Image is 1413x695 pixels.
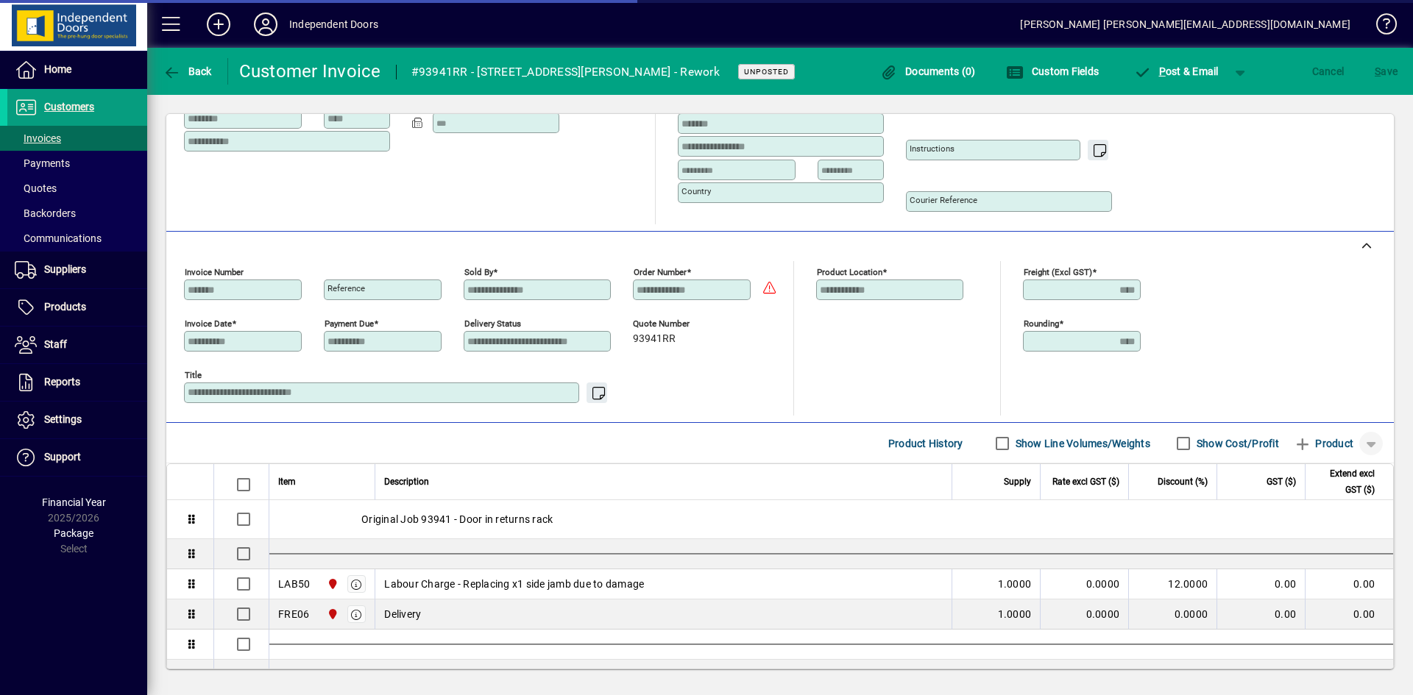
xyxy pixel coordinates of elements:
[1004,474,1031,490] span: Supply
[195,11,242,38] button: Add
[1371,58,1401,85] button: Save
[15,157,70,169] span: Payments
[1158,474,1208,490] span: Discount (%)
[42,496,106,508] span: Financial Year
[384,607,421,621] span: Delivery
[882,430,969,457] button: Product History
[634,267,687,277] mat-label: Order number
[1294,432,1353,455] span: Product
[464,318,521,329] mat-label: Delivery status
[44,413,82,425] span: Settings
[7,51,147,88] a: Home
[7,201,147,226] a: Backorders
[44,301,86,313] span: Products
[411,60,720,84] div: #93941RR - [STREET_ADDRESS][PERSON_NAME] - Rework
[910,143,955,154] mat-label: Instructions
[278,577,310,591] div: LAB50
[910,195,977,205] mat-label: Courier Reference
[185,370,202,380] mat-label: Title
[1128,599,1217,630] td: 0.0000
[464,267,493,277] mat-label: Sold by
[185,267,244,277] mat-label: Invoice number
[327,283,365,293] mat-label: Reference
[1286,430,1361,457] button: Product
[7,364,147,401] a: Reports
[185,318,232,329] mat-label: Invoice date
[7,252,147,288] a: Suppliers
[1217,599,1305,630] td: 0.00
[163,65,212,77] span: Back
[1375,60,1398,83] span: ave
[877,58,980,85] button: Documents (0)
[7,327,147,363] a: Staff
[1049,607,1119,621] div: 0.0000
[323,576,340,592] span: Christchurch
[1024,267,1092,277] mat-label: Freight (excl GST)
[1133,65,1219,77] span: ost & Email
[1006,65,1099,77] span: Custom Fields
[278,474,296,490] span: Item
[15,207,76,219] span: Backorders
[384,577,644,591] span: Labour Charge - Replacing x1 side jamb due to damage
[159,58,216,85] button: Back
[744,67,789,76] span: Unposted
[242,11,289,38] button: Profile
[15,232,102,244] span: Communications
[817,267,882,277] mat-label: Product location
[278,607,309,621] div: FRE06
[323,606,340,622] span: Christchurch
[7,151,147,176] a: Payments
[880,65,976,77] span: Documents (0)
[1013,436,1150,451] label: Show Line Volumes/Weights
[1365,3,1395,51] a: Knowledge Base
[7,402,147,438] a: Settings
[7,126,147,151] a: Invoices
[54,527,93,539] span: Package
[1024,318,1059,329] mat-label: Rounding
[7,289,147,326] a: Products
[633,333,676,345] span: 93941RR
[1126,58,1226,85] button: Post & Email
[1267,474,1296,490] span: GST ($)
[1217,569,1305,599] td: 0.00
[325,318,374,329] mat-label: Payment due
[1049,577,1119,591] div: 0.0000
[998,607,1032,621] span: 1.0000
[44,101,94,113] span: Customers
[1159,65,1166,77] span: P
[1052,474,1119,490] span: Rate excl GST ($)
[1305,569,1393,599] td: 0.00
[7,439,147,476] a: Support
[289,13,378,36] div: Independent Doors
[44,376,80,388] span: Reports
[1375,65,1381,77] span: S
[384,474,429,490] span: Description
[1128,569,1217,599] td: 12.0000
[681,186,711,196] mat-label: Country
[44,63,71,75] span: Home
[888,432,963,455] span: Product History
[15,132,61,144] span: Invoices
[7,176,147,201] a: Quotes
[44,338,67,350] span: Staff
[7,226,147,251] a: Communications
[1314,466,1375,498] span: Extend excl GST ($)
[1002,58,1102,85] button: Custom Fields
[147,58,228,85] app-page-header-button: Back
[44,263,86,275] span: Suppliers
[1020,13,1350,36] div: [PERSON_NAME] [PERSON_NAME][EMAIL_ADDRESS][DOMAIN_NAME]
[269,500,1393,538] div: Original Job 93941 - Door in returns rack
[998,577,1032,591] span: 1.0000
[239,60,381,83] div: Customer Invoice
[1194,436,1279,451] label: Show Cost/Profit
[1305,599,1393,630] td: 0.00
[15,182,57,194] span: Quotes
[633,319,721,329] span: Quote number
[44,451,81,463] span: Support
